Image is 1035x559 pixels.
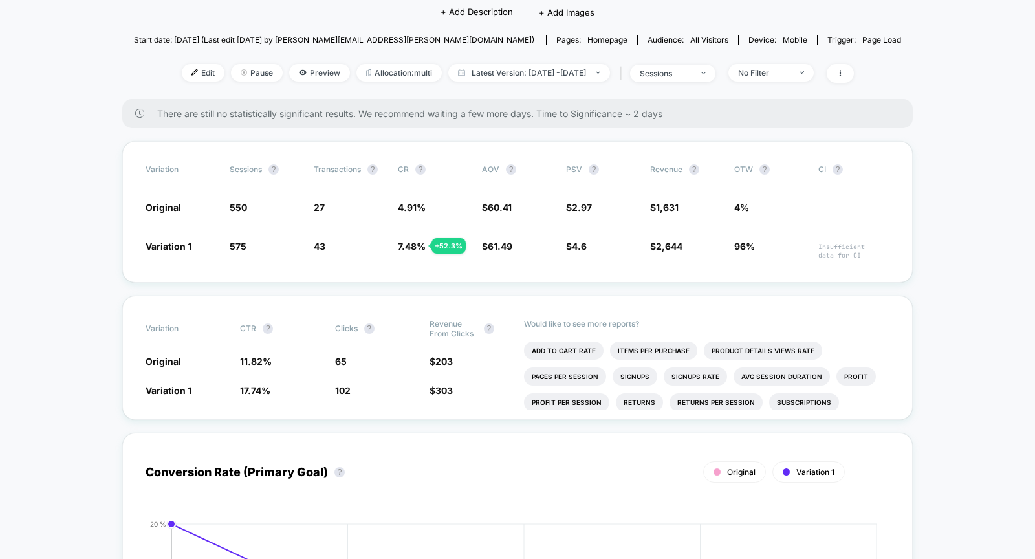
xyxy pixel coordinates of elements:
span: Pause [231,64,283,82]
span: Edit [182,64,224,82]
button: ? [506,164,516,175]
span: Preview [289,64,350,82]
span: $ [482,241,512,252]
span: 2,644 [656,241,682,252]
li: Items Per Purchase [610,342,697,360]
tspan: 20 % [150,520,166,528]
img: end [800,71,804,74]
span: 11.82 % [240,356,272,367]
span: PSV [566,164,582,174]
span: $ [430,385,453,396]
span: Original [146,202,181,213]
span: Original [146,356,181,367]
span: $ [566,241,587,252]
span: Insufficient data for CI [818,243,889,259]
p: Would like to see more reports? [524,319,889,329]
li: Signups Rate [664,367,727,386]
span: Variation 1 [146,385,191,396]
span: CR [398,164,409,174]
span: AOV [482,164,499,174]
span: Page Load [862,35,901,45]
span: CI [818,164,889,175]
span: $ [650,241,682,252]
button: ? [689,164,699,175]
span: 43 [314,241,325,252]
span: | [616,64,630,83]
li: Returns Per Session [670,393,763,411]
div: sessions [640,69,692,78]
span: 1,631 [656,202,679,213]
span: $ [650,202,679,213]
span: 60.41 [488,202,512,213]
span: 17.74 % [240,385,270,396]
span: homepage [587,35,627,45]
span: Latest Version: [DATE] - [DATE] [448,64,610,82]
span: 4.6 [572,241,587,252]
li: Profit [836,367,876,386]
button: ? [263,323,273,334]
li: Avg Session Duration [734,367,830,386]
button: ? [415,164,426,175]
span: 65 [335,356,347,367]
span: Clicks [335,323,358,333]
div: Pages: [556,35,627,45]
span: Device: [738,35,817,45]
button: ? [334,467,345,477]
li: Product Details Views Rate [704,342,822,360]
span: $ [482,202,512,213]
span: 4.91 % [398,202,426,213]
span: Start date: [DATE] (Last edit [DATE] by [PERSON_NAME][EMAIL_ADDRESS][PERSON_NAME][DOMAIN_NAME]) [134,35,534,45]
span: CTR [240,323,256,333]
div: Audience: [648,35,728,45]
span: $ [566,202,592,213]
button: ? [268,164,279,175]
span: Revenue [650,164,682,174]
span: Allocation: multi [356,64,442,82]
span: 2.97 [572,202,592,213]
button: ? [484,323,494,334]
li: Signups [613,367,657,386]
span: Variation [146,319,217,338]
span: 96% [734,241,755,252]
div: No Filter [738,68,790,78]
span: $ [430,356,453,367]
div: + 52.3 % [431,238,466,254]
span: 550 [230,202,247,213]
span: There are still no statistically significant results. We recommend waiting a few more days . Time... [157,108,887,119]
li: Returns [616,393,663,411]
li: Subscriptions [769,393,839,411]
img: end [241,69,247,76]
span: Variation 1 [796,467,834,477]
span: OTW [734,164,805,175]
img: rebalance [366,69,371,76]
span: 102 [335,385,351,396]
span: Variation [146,164,217,175]
img: calendar [458,69,465,76]
span: 27 [314,202,325,213]
button: ? [364,323,375,334]
span: --- [818,204,889,214]
button: ? [589,164,599,175]
button: ? [367,164,378,175]
span: 575 [230,241,246,252]
li: Add To Cart Rate [524,342,604,360]
span: + Add Images [539,7,594,17]
span: 61.49 [488,241,512,252]
span: Revenue From Clicks [430,319,477,338]
img: end [701,72,706,74]
span: Transactions [314,164,361,174]
span: mobile [783,35,807,45]
button: ? [759,164,770,175]
span: All Visitors [690,35,728,45]
button: ? [833,164,843,175]
img: edit [191,69,198,76]
span: + Add Description [441,6,513,19]
span: Original [727,467,756,477]
div: Trigger: [827,35,901,45]
span: 4% [734,202,749,213]
span: Variation 1 [146,241,191,252]
span: 7.48 % [398,241,426,252]
span: Sessions [230,164,262,174]
span: 203 [435,356,453,367]
li: Pages Per Session [524,367,606,386]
